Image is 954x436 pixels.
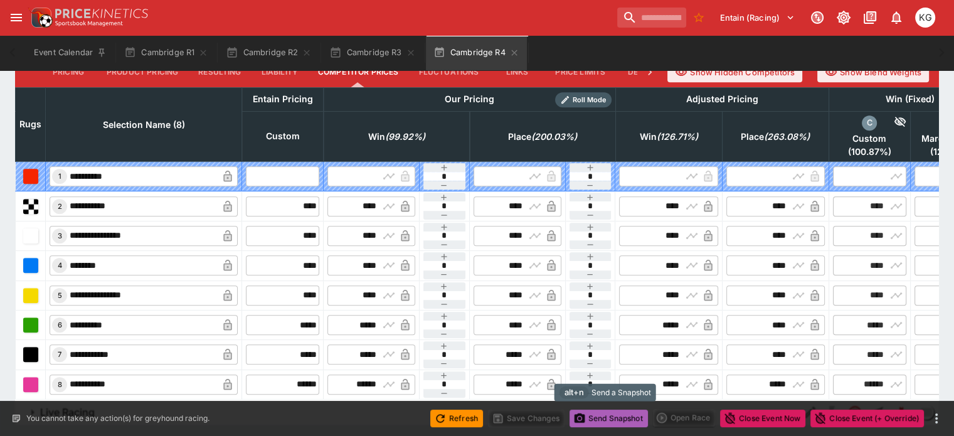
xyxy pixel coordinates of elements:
button: Kevin Gutschlag [911,4,939,31]
span: 3 [55,231,65,240]
th: Entain Pricing [242,87,324,111]
span: Custom [833,133,906,144]
button: Send Snapshot [570,410,648,427]
button: Details [615,57,672,87]
span: 1 [56,172,64,181]
button: Cambridge R1 [117,35,216,70]
button: Notifications [885,6,908,29]
input: search [617,8,686,28]
a: 71674d05-1bae-4565-83fe-27c7aa6ad638 [889,400,914,425]
img: PriceKinetics [55,9,148,18]
button: Event Calendar [26,35,114,70]
span: Send a Snapshot [591,386,651,399]
div: Kevin Gutschlag [915,8,935,28]
button: Connected to PK [806,6,829,29]
div: custom [862,115,877,130]
em: ( 126.71 %) [657,129,698,144]
span: 2 [55,202,65,211]
button: Fluctuations [409,57,489,87]
span: 6 [55,321,65,329]
span: 8 [55,380,65,389]
button: Liability [252,57,308,87]
button: Select Tenant [713,8,802,28]
button: Links [489,57,545,87]
button: Documentation [859,6,881,29]
button: Resulting [188,57,251,87]
span: ( 100.87 %) [833,146,906,157]
span: Win(99.92%) [354,129,439,144]
em: ( 263.08 %) [764,129,810,144]
button: Live Racing [15,400,798,425]
span: Selection Name (8) [89,117,199,132]
button: Close Event (+ Override) [810,410,924,427]
button: Close Event Now [720,410,805,427]
span: alt+n [559,386,589,399]
span: Place(263.08%) [727,129,824,144]
button: Pricing [40,57,97,87]
span: Roll Mode [568,95,612,105]
button: Cambridge R2 [218,35,319,70]
img: PriceKinetics Logo [28,5,53,30]
span: 7 [55,350,64,359]
button: Refresh [430,410,483,427]
span: Place(200.03%) [494,129,591,144]
button: Toggle light/dark mode [832,6,855,29]
button: Show Blend Weights [817,62,929,82]
button: more [929,411,944,426]
th: Rugs [16,87,46,161]
img: Sportsbook Management [55,21,123,26]
th: Adjusted Pricing [615,87,829,111]
div: Hide Competitor [877,115,906,130]
div: Show/hide Price Roll mode configuration. [555,92,612,107]
div: Our Pricing [440,92,499,107]
button: No Bookmarks [689,8,709,28]
button: Competitor Prices [308,57,409,87]
span: Win(126.71%) [626,129,712,144]
em: ( 200.03 %) [531,129,577,144]
div: split button [653,409,715,427]
span: 5 [55,291,65,300]
button: Cambridge R3 [322,35,423,70]
button: Price Limits [545,57,615,87]
button: Show Hidden Competitors [667,62,802,82]
em: ( 99.92 %) [385,129,425,144]
button: open drawer [5,6,28,29]
button: Product Pricing [97,57,188,87]
button: Cambridge R4 [426,35,527,70]
th: Custom [242,111,324,161]
span: 4 [55,261,65,270]
p: You cannot take any action(s) for greyhound racing. [26,413,209,424]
